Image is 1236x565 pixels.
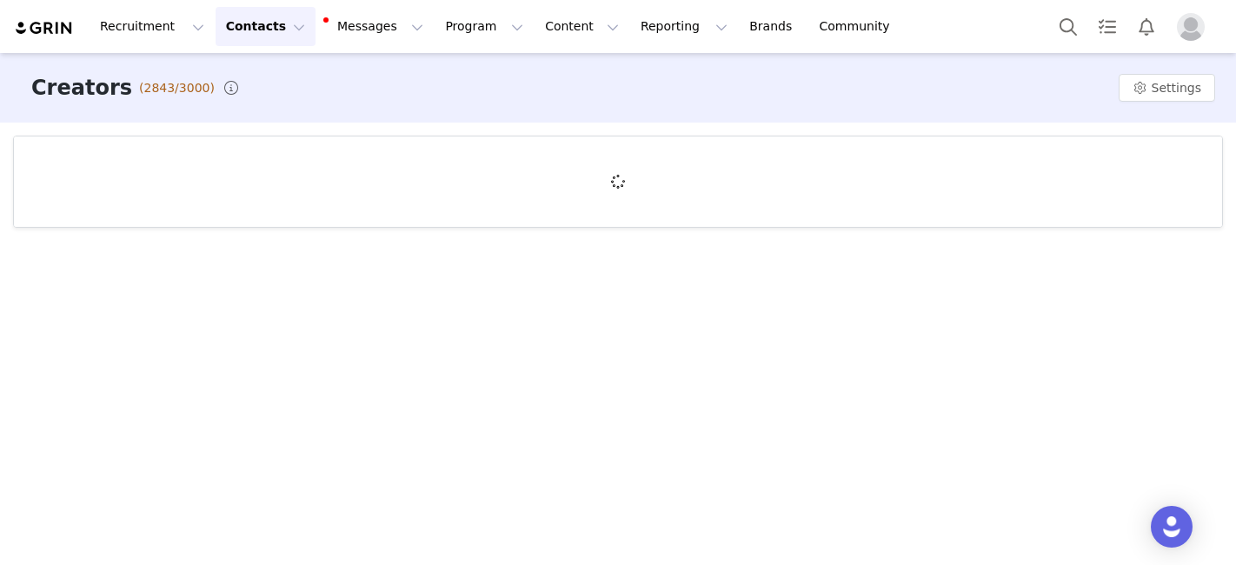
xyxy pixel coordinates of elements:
div: Open Intercom Messenger [1151,506,1193,548]
button: Contacts [216,7,316,46]
h3: Creators [31,72,132,103]
a: Community [809,7,908,46]
span: (2843/3000) [139,79,215,97]
button: Notifications [1127,7,1166,46]
button: Program [435,7,534,46]
button: Messages [316,7,434,46]
button: Profile [1166,13,1222,41]
a: Tasks [1088,7,1126,46]
button: Reporting [630,7,738,46]
button: Settings [1119,74,1215,102]
button: Search [1049,7,1087,46]
a: Brands [739,7,807,46]
img: grin logo [14,20,75,37]
img: placeholder-profile.jpg [1177,13,1205,41]
button: Recruitment [90,7,215,46]
button: Content [535,7,629,46]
